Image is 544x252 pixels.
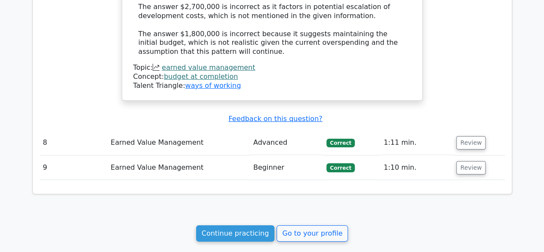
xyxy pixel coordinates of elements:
a: Go to your profile [277,225,348,242]
td: 1:11 min. [380,131,453,155]
td: Earned Value Management [107,131,250,155]
div: Concept: [133,72,411,81]
a: ways of working [185,81,241,90]
button: Review [456,136,486,149]
td: 1:10 min. [380,156,453,180]
td: 8 [40,131,108,155]
td: Advanced [250,131,323,155]
a: earned value management [162,63,255,72]
td: 9 [40,156,108,180]
span: Correct [326,163,354,172]
span: Correct [326,139,354,147]
a: Feedback on this question? [228,115,322,123]
a: Continue practicing [196,225,275,242]
td: Earned Value Management [107,156,250,180]
a: budget at completion [164,72,238,81]
td: Beginner [250,156,323,180]
div: Topic: [133,63,411,72]
div: Talent Triangle: [133,63,411,90]
button: Review [456,161,486,174]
